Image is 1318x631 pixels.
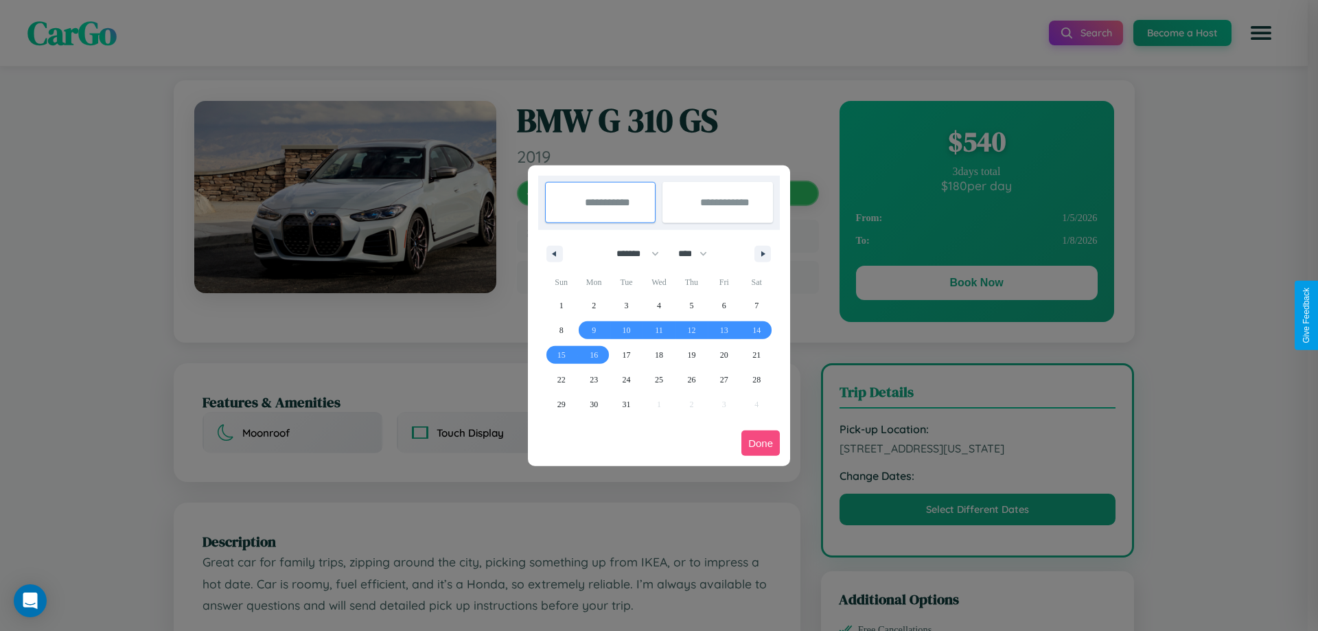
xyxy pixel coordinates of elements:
[675,293,708,318] button: 5
[625,293,629,318] span: 3
[643,367,675,392] button: 25
[557,343,566,367] span: 15
[643,318,675,343] button: 11
[14,584,47,617] div: Open Intercom Messenger
[708,318,740,343] button: 13
[590,343,598,367] span: 16
[741,367,773,392] button: 28
[577,343,610,367] button: 16
[559,318,564,343] span: 8
[754,293,759,318] span: 7
[577,271,610,293] span: Mon
[559,293,564,318] span: 1
[545,392,577,417] button: 29
[675,343,708,367] button: 19
[577,293,610,318] button: 2
[623,367,631,392] span: 24
[592,293,596,318] span: 2
[675,367,708,392] button: 26
[720,318,728,343] span: 13
[557,367,566,392] span: 22
[708,271,740,293] span: Fri
[675,318,708,343] button: 12
[687,318,695,343] span: 12
[623,392,631,417] span: 31
[545,343,577,367] button: 15
[741,431,780,456] button: Done
[623,343,631,367] span: 17
[655,367,663,392] span: 25
[752,367,761,392] span: 28
[610,392,643,417] button: 31
[741,343,773,367] button: 21
[720,343,728,367] span: 20
[708,343,740,367] button: 20
[643,343,675,367] button: 18
[687,343,695,367] span: 19
[741,318,773,343] button: 14
[720,367,728,392] span: 27
[708,367,740,392] button: 27
[610,343,643,367] button: 17
[545,271,577,293] span: Sun
[687,367,695,392] span: 26
[741,293,773,318] button: 7
[655,343,663,367] span: 18
[675,271,708,293] span: Thu
[545,367,577,392] button: 22
[741,271,773,293] span: Sat
[752,343,761,367] span: 21
[643,293,675,318] button: 4
[590,392,598,417] span: 30
[610,293,643,318] button: 3
[689,293,693,318] span: 5
[592,318,596,343] span: 9
[545,318,577,343] button: 8
[1302,288,1311,343] div: Give Feedback
[610,318,643,343] button: 10
[557,392,566,417] span: 29
[590,367,598,392] span: 23
[643,271,675,293] span: Wed
[577,392,610,417] button: 30
[722,293,726,318] span: 6
[545,293,577,318] button: 1
[657,293,661,318] span: 4
[623,318,631,343] span: 10
[610,367,643,392] button: 24
[708,293,740,318] button: 6
[610,271,643,293] span: Tue
[577,318,610,343] button: 9
[577,367,610,392] button: 23
[655,318,663,343] span: 11
[752,318,761,343] span: 14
